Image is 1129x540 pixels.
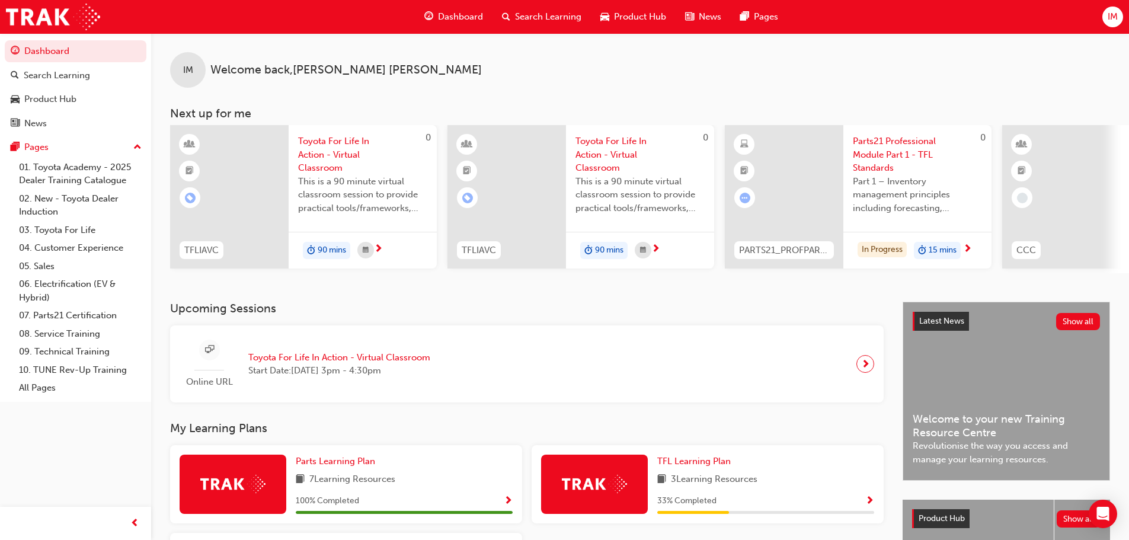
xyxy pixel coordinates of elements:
a: Product Hub [5,88,146,110]
span: booktick-icon [185,164,194,179]
span: calendar-icon [640,243,646,258]
a: 09. Technical Training [14,343,146,361]
img: Trak [200,475,266,493]
span: This is a 90 minute virtual classroom session to provide practical tools/frameworks, behaviours a... [298,175,427,215]
a: 0TFLIAVCToyota For Life In Action - Virtual ClassroomThis is a 90 minute virtual classroom sessio... [170,125,437,269]
span: search-icon [11,71,19,81]
a: All Pages [14,379,146,397]
button: Show all [1056,313,1101,330]
span: car-icon [600,9,609,24]
a: Latest NewsShow all [913,312,1100,331]
a: 08. Service Training [14,325,146,343]
span: Part 1 – Inventory management principles including forecasting, processes, and techniques. [853,175,982,215]
span: 15 mins [929,244,957,257]
span: booktick-icon [463,164,471,179]
span: learningResourceType_INSTRUCTOR_LED-icon [463,137,471,152]
button: Pages [5,136,146,158]
button: IM [1102,7,1123,27]
a: news-iconNews [676,5,731,29]
span: next-icon [374,244,383,255]
button: DashboardSearch LearningProduct HubNews [5,38,146,136]
div: News [24,117,47,130]
span: next-icon [861,356,870,372]
span: calendar-icon [363,243,369,258]
span: 0 [980,132,986,143]
span: CCC [1016,244,1036,257]
span: learningRecordVerb_ENROLL-icon [462,193,473,203]
span: Dashboard [438,10,483,24]
span: booktick-icon [1018,164,1026,179]
span: Toyota For Life In Action - Virtual Classroom [248,351,430,365]
a: Online URLToyota For Life In Action - Virtual ClassroomStart Date:[DATE] 3pm - 4:30pm [180,335,874,394]
a: TFL Learning Plan [657,455,735,468]
span: TFLIAVC [184,244,219,257]
div: Product Hub [24,92,76,106]
a: 01. Toyota Academy - 2025 Dealer Training Catalogue [14,158,146,190]
span: Revolutionise the way you access and manage your learning resources. [913,439,1100,466]
a: 05. Sales [14,257,146,276]
span: next-icon [651,244,660,255]
span: news-icon [685,9,694,24]
span: Parts Learning Plan [296,456,375,466]
span: duration-icon [307,243,315,258]
div: Search Learning [24,69,90,82]
span: duration-icon [584,243,593,258]
a: Parts Learning Plan [296,455,380,468]
span: learningResourceType_ELEARNING-icon [740,137,749,152]
span: Toyota For Life In Action - Virtual Classroom [575,135,705,175]
span: duration-icon [918,243,926,258]
a: News [5,113,146,135]
span: Search Learning [515,10,581,24]
span: 90 mins [318,244,346,257]
a: 03. Toyota For Life [14,221,146,239]
a: Search Learning [5,65,146,87]
span: up-icon [133,140,142,155]
span: learningResourceType_INSTRUCTOR_LED-icon [185,137,194,152]
span: Pages [754,10,778,24]
span: TFLIAVC [462,244,496,257]
span: 0 [426,132,431,143]
span: 7 Learning Resources [309,472,395,487]
img: Trak [6,4,100,30]
img: Trak [562,475,627,493]
span: learningRecordVerb_ATTEMPT-icon [740,193,750,203]
span: 33 % Completed [657,494,717,508]
span: 3 Learning Resources [671,472,757,487]
span: Show Progress [504,496,513,507]
span: guage-icon [11,46,20,57]
span: learningRecordVerb_NONE-icon [1017,193,1028,203]
a: pages-iconPages [731,5,788,29]
a: 10. TUNE Rev-Up Training [14,361,146,379]
span: pages-icon [740,9,749,24]
span: guage-icon [424,9,433,24]
span: learningRecordVerb_ENROLL-icon [185,193,196,203]
span: sessionType_ONLINE_URL-icon [205,343,214,357]
a: 06. Electrification (EV & Hybrid) [14,275,146,306]
span: Toyota For Life In Action - Virtual Classroom [298,135,427,175]
span: Welcome back , [PERSON_NAME] [PERSON_NAME] [210,63,482,77]
button: Show Progress [865,494,874,509]
a: 02. New - Toyota Dealer Induction [14,190,146,221]
a: search-iconSearch Learning [492,5,591,29]
a: guage-iconDashboard [415,5,492,29]
a: 04. Customer Experience [14,239,146,257]
a: Product HubShow all [912,509,1101,528]
div: Open Intercom Messenger [1089,500,1117,528]
span: Welcome to your new Training Resource Centre [913,413,1100,439]
span: This is a 90 minute virtual classroom session to provide practical tools/frameworks, behaviours a... [575,175,705,215]
span: Online URL [180,375,239,389]
span: booktick-icon [740,164,749,179]
a: car-iconProduct Hub [591,5,676,29]
span: IM [1108,10,1118,24]
span: 100 % Completed [296,494,359,508]
div: In Progress [858,242,907,258]
span: Start Date: [DATE] 3pm - 4:30pm [248,364,430,378]
a: 0TFLIAVCToyota For Life In Action - Virtual ClassroomThis is a 90 minute virtual classroom sessio... [447,125,714,269]
span: search-icon [502,9,510,24]
span: news-icon [11,119,20,129]
a: Latest NewsShow allWelcome to your new Training Resource CentreRevolutionise the way you access a... [903,302,1110,481]
span: prev-icon [130,516,139,531]
span: car-icon [11,94,20,105]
